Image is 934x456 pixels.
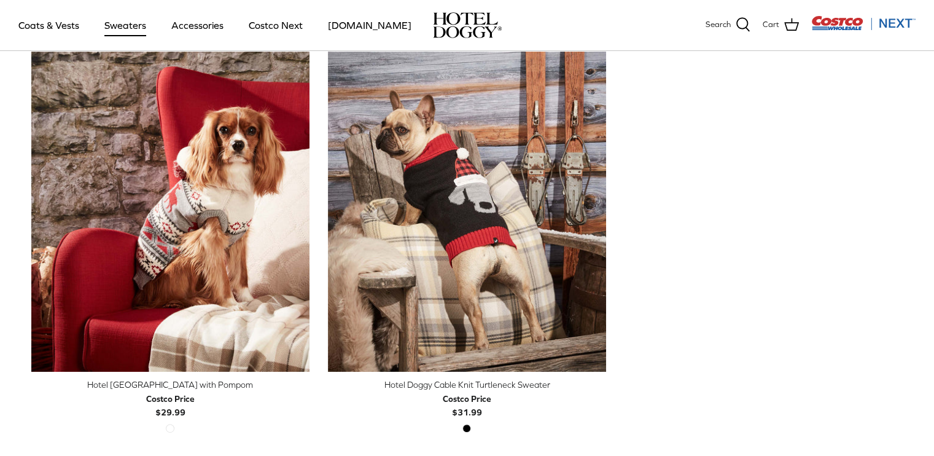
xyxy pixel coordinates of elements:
[763,18,779,31] span: Cart
[31,24,309,372] a: Hotel Doggy Fair Isle Sweater with Pompom
[433,12,502,38] a: hoteldoggy.com hoteldoggycom
[31,378,309,391] div: Hotel [GEOGRAPHIC_DATA] with Pompom
[93,4,157,46] a: Sweaters
[328,378,606,419] a: Hotel Doggy Cable Knit Turtleneck Sweater Costco Price$31.99
[811,23,916,33] a: Visit Costco Next
[317,4,422,46] a: [DOMAIN_NAME]
[811,15,916,31] img: Costco Next
[7,4,90,46] a: Coats & Vests
[763,17,799,33] a: Cart
[146,392,195,417] b: $29.99
[31,378,309,419] a: Hotel [GEOGRAPHIC_DATA] with Pompom Costco Price$29.99
[706,17,750,33] a: Search
[706,18,731,31] span: Search
[146,392,195,406] div: Costco Price
[328,378,606,391] div: Hotel Doggy Cable Knit Turtleneck Sweater
[238,4,314,46] a: Costco Next
[443,392,491,417] b: $31.99
[433,12,502,38] img: hoteldoggycom
[160,4,235,46] a: Accessories
[443,392,491,406] div: Costco Price
[328,24,606,372] a: Hotel Doggy Cable Knit Turtleneck Sweater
